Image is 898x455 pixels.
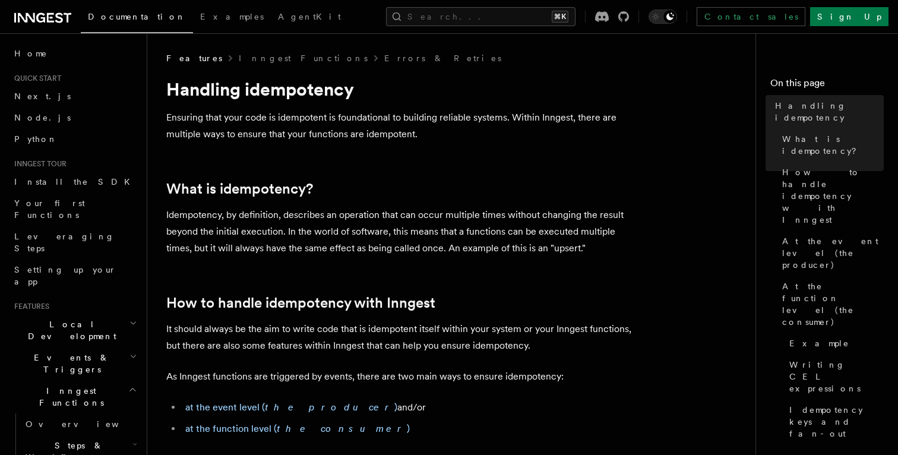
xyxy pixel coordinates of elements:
[775,100,884,124] span: Handling idempotency
[88,12,186,21] span: Documentation
[777,276,884,333] a: At the function level (the consumer)
[21,413,140,435] a: Overview
[14,134,58,144] span: Python
[10,226,140,259] a: Leveraging Steps
[10,302,49,311] span: Features
[10,259,140,292] a: Setting up your app
[785,399,884,444] a: Idempotency keys and fan-out
[10,43,140,64] a: Home
[10,74,61,83] span: Quick start
[386,7,576,26] button: Search...⌘K
[10,318,129,342] span: Local Development
[10,128,140,150] a: Python
[271,4,348,32] a: AgentKit
[384,52,501,64] a: Errors & Retries
[552,11,568,23] kbd: ⌘K
[14,91,71,101] span: Next.js
[10,347,140,380] button: Events & Triggers
[10,385,128,409] span: Inngest Functions
[200,12,264,21] span: Examples
[14,177,137,187] span: Install the SDK
[10,314,140,347] button: Local Development
[777,162,884,230] a: How to handle idempotency with Inngest
[81,4,193,33] a: Documentation
[770,76,884,95] h4: On this page
[777,230,884,276] a: At the event level (the producer)
[193,4,271,32] a: Examples
[166,321,641,354] p: It should always be the aim to write code that is idempotent itself within your system or your In...
[239,52,368,64] a: Inngest Functions
[26,419,148,429] span: Overview
[782,235,884,271] span: At the event level (the producer)
[782,166,884,226] span: How to handle idempotency with Inngest
[14,265,116,286] span: Setting up your app
[185,423,410,434] a: at the function level (the consumer)
[182,399,641,416] li: and/or
[10,380,140,413] button: Inngest Functions
[14,48,48,59] span: Home
[785,333,884,354] a: Example
[166,207,641,257] p: Idempotency, by definition, describes an operation that can occur multiple times without changing...
[185,402,397,413] a: at the event level (the producer)
[166,368,641,385] p: As Inngest functions are triggered by events, there are two main ways to ensure idempotency:
[14,232,115,253] span: Leveraging Steps
[10,86,140,107] a: Next.js
[810,7,888,26] a: Sign Up
[697,7,805,26] a: Contact sales
[278,12,341,21] span: AgentKit
[166,78,641,100] h1: Handling idempotency
[10,352,129,375] span: Events & Triggers
[14,198,85,220] span: Your first Functions
[10,171,140,192] a: Install the SDK
[782,133,884,157] span: What is idempotency?
[277,423,407,434] em: the consumer
[777,128,884,162] a: What is idempotency?
[782,280,884,328] span: At the function level (the consumer)
[10,159,67,169] span: Inngest tour
[14,113,71,122] span: Node.js
[10,192,140,226] a: Your first Functions
[789,359,884,394] span: Writing CEL expressions
[166,52,222,64] span: Features
[649,10,677,24] button: Toggle dark mode
[166,181,313,197] a: What is idempotency?
[166,109,641,143] p: Ensuring that your code is idempotent is foundational to building reliable systems. Within Innges...
[785,354,884,399] a: Writing CEL expressions
[789,404,884,440] span: Idempotency keys and fan-out
[789,337,849,349] span: Example
[166,295,435,311] a: How to handle idempotency with Inngest
[10,107,140,128] a: Node.js
[770,95,884,128] a: Handling idempotency
[265,402,394,413] em: the producer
